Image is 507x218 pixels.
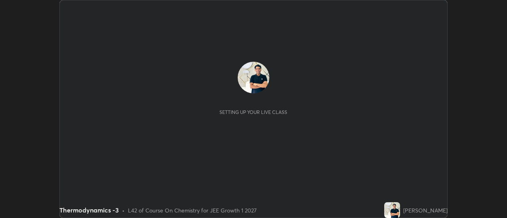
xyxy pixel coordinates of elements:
[59,205,119,215] div: Thermodynamics -3
[384,202,400,218] img: 6f5849fa1b7a4735bd8d44a48a48ab07.jpg
[238,62,269,93] img: 6f5849fa1b7a4735bd8d44a48a48ab07.jpg
[128,206,257,214] div: L42 of Course On Chemistry for JEE Growth 1 2027
[219,109,287,115] div: Setting up your live class
[403,206,448,214] div: [PERSON_NAME]
[122,206,125,214] div: •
